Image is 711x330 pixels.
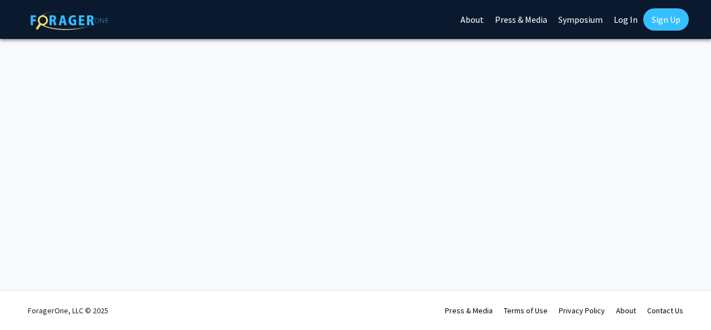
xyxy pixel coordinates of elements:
img: ForagerOne Logo [31,11,108,30]
div: ForagerOne, LLC © 2025 [28,291,108,330]
a: About [616,306,636,316]
a: Privacy Policy [559,306,605,316]
a: Contact Us [647,306,683,316]
a: Sign Up [643,8,689,31]
a: Terms of Use [504,306,548,316]
a: Press & Media [445,306,493,316]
